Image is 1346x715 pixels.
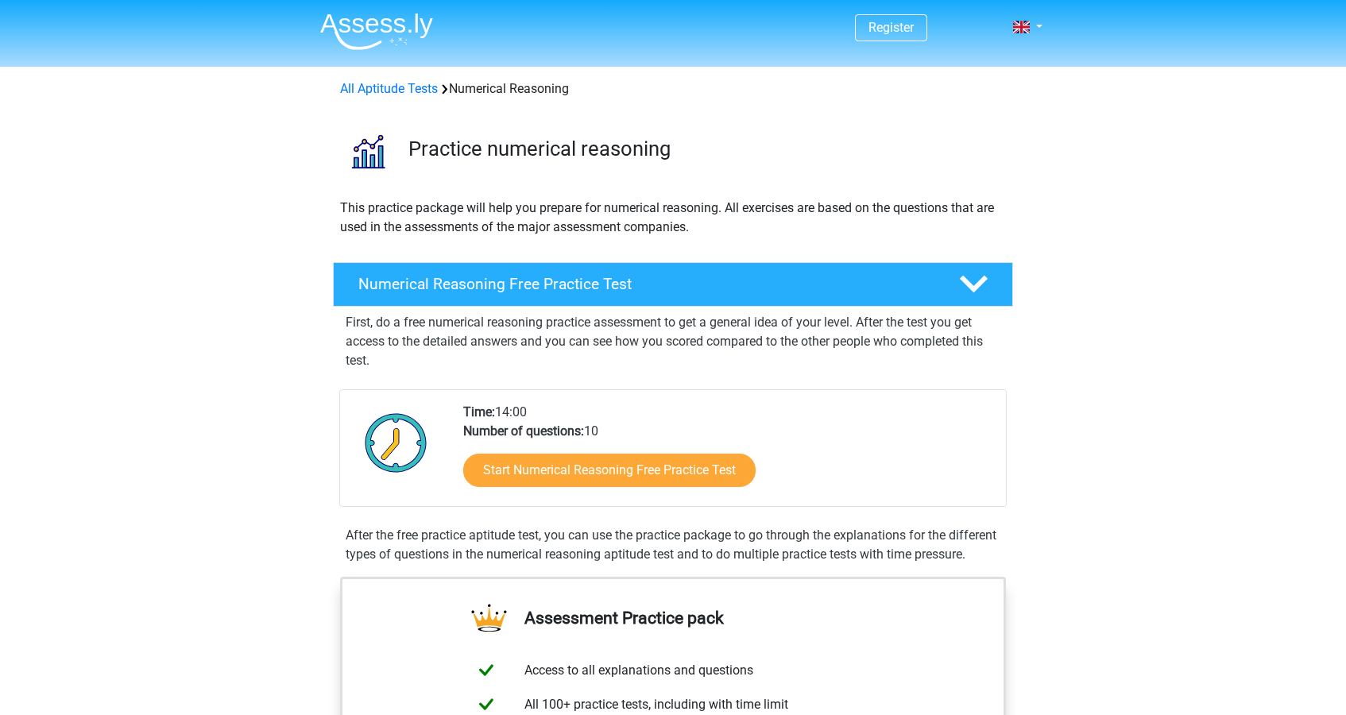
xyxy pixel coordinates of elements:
img: Assessly [320,13,433,50]
img: Clock [356,403,436,482]
h4: Numerical Reasoning Free Practice Test [358,275,934,293]
a: All Aptitude Tests [340,81,438,96]
a: Register [868,20,914,35]
b: Time: [463,404,495,419]
a: Start Numerical Reasoning Free Practice Test [463,454,756,487]
p: First, do a free numerical reasoning practice assessment to get a general idea of your level. Aft... [346,313,1000,370]
div: 14:00 10 [451,403,1005,506]
img: numerical reasoning [334,118,401,185]
p: This practice package will help you prepare for numerical reasoning. All exercises are based on t... [340,199,1006,237]
h3: Practice numerical reasoning [408,137,1000,161]
a: Numerical Reasoning Free Practice Test [327,262,1019,307]
div: Numerical Reasoning [334,79,1012,99]
div: After the free practice aptitude test, you can use the practice package to go through the explana... [339,526,1007,564]
b: Number of questions: [463,423,584,439]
